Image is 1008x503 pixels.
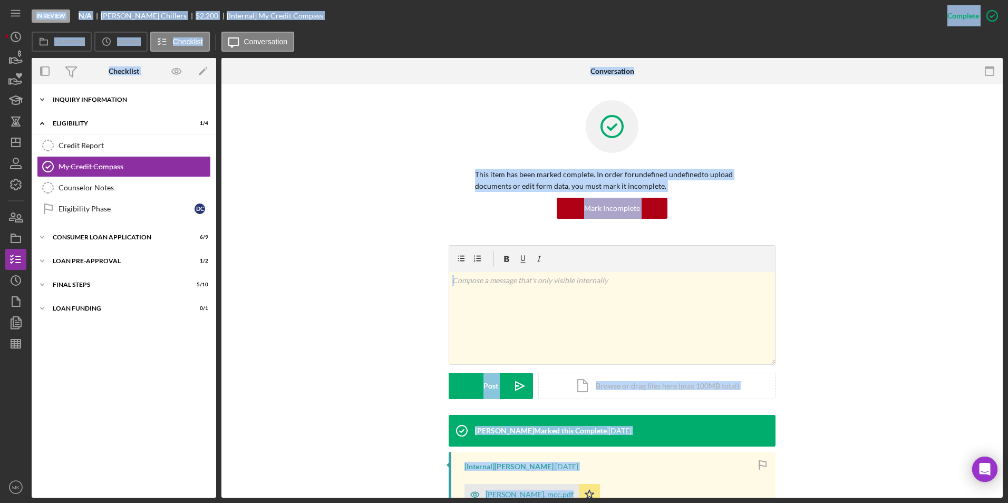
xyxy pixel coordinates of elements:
div: Open Intercom Messenger [972,457,997,482]
text: MK [12,485,20,490]
button: Post [449,373,533,399]
button: Overview [32,32,92,52]
div: My Credit Compass [59,162,210,171]
span: $2,200 [196,11,218,20]
div: [Internal] My Credit Compass [227,12,323,20]
div: Eligibility [53,120,182,127]
button: MK [5,477,26,498]
div: 6 / 9 [189,234,208,240]
div: 5 / 10 [189,282,208,288]
div: Credit Report [59,141,210,150]
label: Conversation [244,37,288,46]
a: My Credit Compass [37,156,211,177]
div: 1 / 4 [189,120,208,127]
div: [PERSON_NAME]. mcc.pdf [486,490,574,499]
div: Loan Funding [53,305,182,312]
div: Conversation [590,67,634,75]
div: [PERSON_NAME] Chillers [101,12,196,20]
button: Mark Incomplete [557,198,667,219]
div: [Internal] [PERSON_NAME] [464,462,554,471]
div: 1 / 2 [189,258,208,264]
a: Eligibility PhaseDC [37,198,211,219]
label: Activity [117,37,140,46]
button: Activity [94,32,147,52]
p: This item has been marked complete. In order for undefined undefined to upload documents or edit ... [475,169,749,192]
div: [PERSON_NAME] Marked this Complete [475,427,607,435]
div: Checklist [109,67,139,75]
div: Complete [947,5,979,26]
div: Counselor Notes [59,183,210,192]
div: Inquiry Information [53,96,203,103]
div: Loan Pre-Approval [53,258,182,264]
a: Credit Report [37,135,211,156]
a: Counselor Notes [37,177,211,198]
div: Mark Incomplete [584,198,640,219]
time: 2025-09-15 14:24 [608,427,632,435]
button: Conversation [221,32,295,52]
div: D C [195,204,205,214]
button: Checklist [150,32,210,52]
div: 0 / 1 [189,305,208,312]
button: Complete [937,5,1003,26]
time: 2025-09-15 14:24 [555,462,578,471]
label: Checklist [173,37,203,46]
b: N/A [79,12,92,20]
div: Post [483,373,498,399]
label: Overview [54,37,85,46]
div: FINAL STEPS [53,282,182,288]
div: In Review [32,9,70,23]
div: Consumer Loan Application [53,234,182,240]
div: Eligibility Phase [59,205,195,213]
